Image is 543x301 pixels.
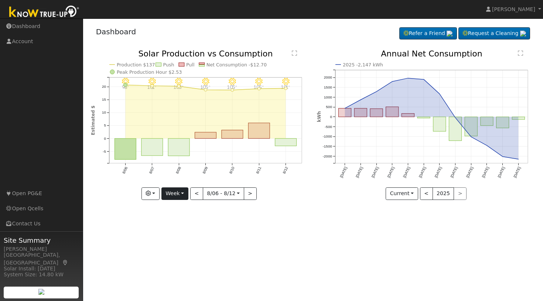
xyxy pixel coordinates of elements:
text: 8/11 [255,166,262,174]
i: 8/06 - Clear [122,78,129,85]
text: 0 [330,115,332,119]
p: 105° [253,85,266,89]
text: 500 [326,105,332,109]
rect: onclick="" [168,139,189,156]
button: < [190,187,203,200]
circle: onclick="" [150,84,153,87]
div: [GEOGRAPHIC_DATA], [GEOGRAPHIC_DATA] [4,251,79,267]
a: Refer a Friend [399,27,457,40]
rect: onclick="" [433,117,446,131]
text: 8/07 [148,166,155,174]
text: 2000 [324,76,332,80]
button: Current [386,187,418,200]
circle: onclick="" [375,90,378,93]
text: [DATE] [465,166,474,178]
div: [PERSON_NAME] [4,245,79,253]
circle: onclick="" [204,89,207,91]
text: [DATE] [339,166,348,178]
circle: onclick="" [438,93,441,96]
text: 1000 [324,95,332,99]
text: [DATE] [371,166,379,178]
text: -1500 [322,144,332,148]
i: 8/11 - Clear [255,78,263,85]
rect: onclick="" [275,139,297,146]
text: -1000 [322,135,332,139]
text: Production $137 [117,62,155,68]
div: Solar Install: [DATE] [4,265,79,273]
circle: onclick="" [501,155,504,158]
circle: onclick="" [231,89,234,91]
img: Know True-Up [6,4,83,21]
rect: onclick="" [496,117,509,128]
circle: onclick="" [517,158,520,161]
button: < [420,187,433,200]
rect: onclick="" [402,114,414,117]
text: 20 [102,84,106,89]
text: [DATE] [497,166,506,178]
rect: onclick="" [115,139,136,160]
rect: onclick="" [248,123,270,139]
text: Pull [186,62,195,68]
button: Week [161,187,188,200]
i: 8/10 - Clear [229,78,236,85]
text: [DATE] [513,166,521,178]
text: -2000 [322,154,332,158]
p: 105° [199,85,212,89]
rect: onclick="" [195,132,216,139]
img: retrieve [520,31,526,37]
circle: onclick="" [391,80,394,83]
rect: onclick="" [222,130,243,139]
rect: onclick="" [354,108,367,117]
circle: onclick="" [344,107,346,110]
text: -5 [103,149,106,153]
p: 101° [146,85,158,89]
text: [DATE] [434,166,443,178]
p: 101° [279,85,292,89]
button: > [244,187,257,200]
rect: onclick="" [370,109,383,117]
text: [DATE] [387,166,395,178]
img: retrieve [447,31,452,37]
text: 0 [104,136,106,141]
i: 8/08 - Clear [175,78,182,85]
div: System Size: 14.80 kW [4,271,79,278]
i: 8/12 - Clear [282,78,290,85]
text: -500 [325,125,332,129]
button: 8/06 - 8/12 [203,187,244,200]
text: [DATE] [355,166,363,178]
text: 8/10 [228,166,235,174]
rect: onclick="" [465,117,477,136]
text: [DATE] [418,166,427,178]
a: Map [62,260,69,266]
rect: onclick="" [386,107,399,117]
text: kWh [317,111,322,122]
p: 105° [226,85,239,89]
rect: onclick="" [449,117,462,141]
text: Estimated $ [90,105,96,135]
rect: onclick="" [141,139,163,156]
text:  [518,50,523,56]
circle: onclick="" [284,87,287,90]
button: 2025 [433,187,454,200]
text: [DATE] [481,166,490,178]
circle: onclick="" [177,85,180,88]
circle: onclick="" [485,144,488,147]
text: 8/09 [202,166,208,174]
text:  [292,50,297,56]
text: 8/12 [282,166,288,174]
p: 103° [172,85,185,89]
text: 8/08 [175,166,182,174]
circle: onclick="" [407,77,410,80]
rect: onclick="" [512,117,525,120]
text: [DATE] [450,166,458,178]
text: 5 [104,124,106,128]
text: Net Consumption -$12.70 [206,62,266,68]
text: 8/06 [122,166,128,174]
text: 15 [102,98,106,102]
img: retrieve [38,289,44,295]
text: 2025 -2,147 kWh [343,62,383,68]
i: 8/09 - Clear [202,78,209,85]
text: 1500 [324,85,332,89]
circle: onclick="" [470,135,473,138]
text: Annual Net Consumption [381,49,482,58]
